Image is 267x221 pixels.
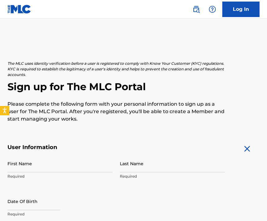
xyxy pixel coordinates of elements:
p: Please complete the following form with your personal information to sign up as a user for The ML... [7,100,225,123]
img: search [192,6,200,13]
h5: User Information [7,144,225,151]
img: MLC Logo [7,5,31,14]
div: Help [206,3,219,15]
a: Public Search [190,3,202,15]
p: The MLC uses identity verification before a user is registered to comply with Know Your Customer ... [7,61,225,77]
img: help [209,6,216,13]
a: Log In [222,2,260,17]
img: close [242,144,252,154]
p: Required [7,211,112,217]
h2: Sign up for The MLC Portal [7,81,260,93]
iframe: Chat Widget [236,191,267,221]
p: Required [120,174,225,179]
p: Required [7,174,112,179]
